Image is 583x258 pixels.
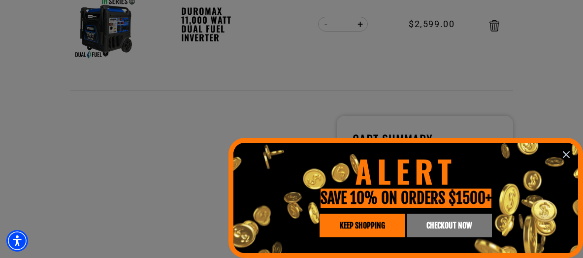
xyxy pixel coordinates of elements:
[6,230,28,252] div: Accessibility Menu
[228,138,583,258] div: information
[426,222,472,229] span: CHECKOUT NOW
[559,147,574,162] button: Close
[321,189,491,208] span: SAVE 10% ON ORDERS $1500+
[320,214,405,237] a: KEEP SHOPPING
[340,222,385,229] span: KEEP SHOPPING
[407,214,492,237] a: CHECKOUT NOW
[355,148,456,193] span: ALERT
